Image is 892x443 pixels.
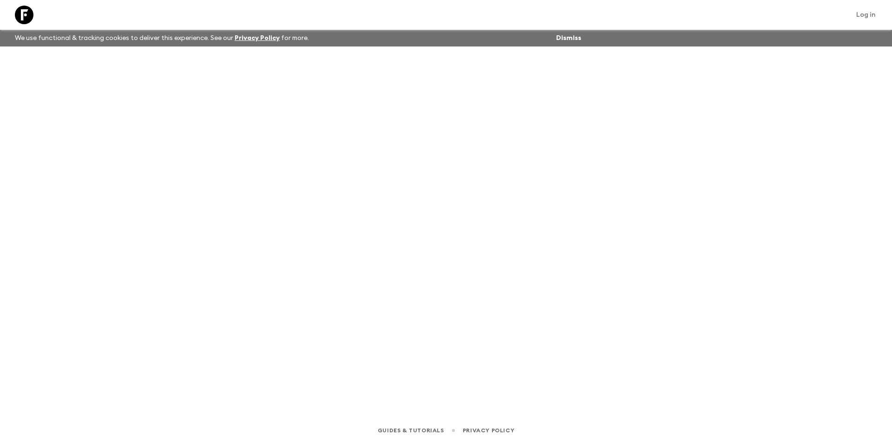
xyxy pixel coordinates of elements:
a: Log in [851,8,881,21]
button: Dismiss [554,32,584,45]
a: Privacy Policy [235,35,280,41]
p: We use functional & tracking cookies to deliver this experience. See our for more. [11,30,313,46]
a: Privacy Policy [463,425,514,436]
a: Guides & Tutorials [378,425,444,436]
